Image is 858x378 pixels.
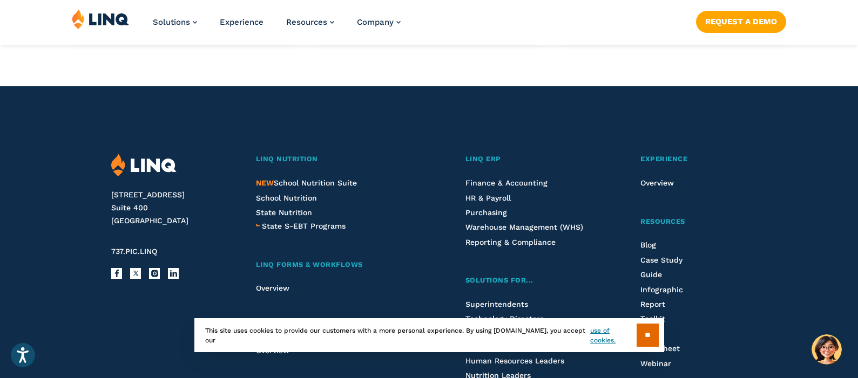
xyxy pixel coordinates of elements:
[640,256,683,264] a: Case Study
[149,268,160,279] a: Instagram
[465,314,544,323] a: Technology Directors
[696,9,786,32] nav: Button Navigation
[465,178,548,187] a: Finance & Accounting
[465,194,511,202] a: HR & Payroll
[640,314,665,323] a: Toolkit
[696,11,786,32] a: Request a Demo
[357,17,401,27] a: Company
[153,17,190,27] span: Solutions
[640,178,674,187] a: Overview
[153,17,197,27] a: Solutions
[111,154,177,177] img: LINQ | K‑12 Software
[130,268,141,279] a: X
[111,189,234,227] address: [STREET_ADDRESS] Suite 400 [GEOGRAPHIC_DATA]
[465,300,528,308] a: Superintendents
[256,178,357,187] a: NEWSchool Nutrition Suite
[640,300,665,308] a: Report
[465,238,556,246] a: Reporting & Compliance
[256,194,317,202] a: School Nutrition
[640,154,746,165] a: Experience
[256,178,357,187] span: School Nutrition Suite
[111,247,157,256] span: 737.PIC.LINQ
[256,284,289,292] a: Overview
[262,222,346,230] span: State S-EBT Programs
[194,318,664,352] div: This site uses cookies to provide our customers with a more personal experience. By using [DOMAIN...
[640,240,656,249] a: Blog
[256,154,418,165] a: LINQ Nutrition
[256,208,312,217] a: State Nutrition
[256,260,363,269] span: LINQ Forms & Workflows
[72,9,129,29] img: LINQ | K‑12 Software
[153,9,401,44] nav: Primary Navigation
[465,208,507,217] a: Purchasing
[640,155,687,163] span: Experience
[465,223,583,231] a: Warehouse Management (WHS)
[220,17,264,27] a: Experience
[640,270,662,279] a: Guide
[168,268,179,279] a: LinkedIn
[812,334,842,365] button: Hello, have a question? Let’s chat.
[286,17,327,27] span: Resources
[465,155,501,163] span: LINQ ERP
[256,178,274,187] span: NEW
[640,216,746,228] a: Resources
[111,268,122,279] a: Facebook
[286,17,334,27] a: Resources
[640,285,683,294] a: Infographic
[357,17,394,27] span: Company
[256,259,418,271] a: LINQ Forms & Workflows
[262,220,346,232] a: State S-EBT Programs
[640,217,685,225] span: Resources
[465,154,593,165] a: LINQ ERP
[590,326,636,345] a: use of cookies.
[256,155,318,163] span: LINQ Nutrition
